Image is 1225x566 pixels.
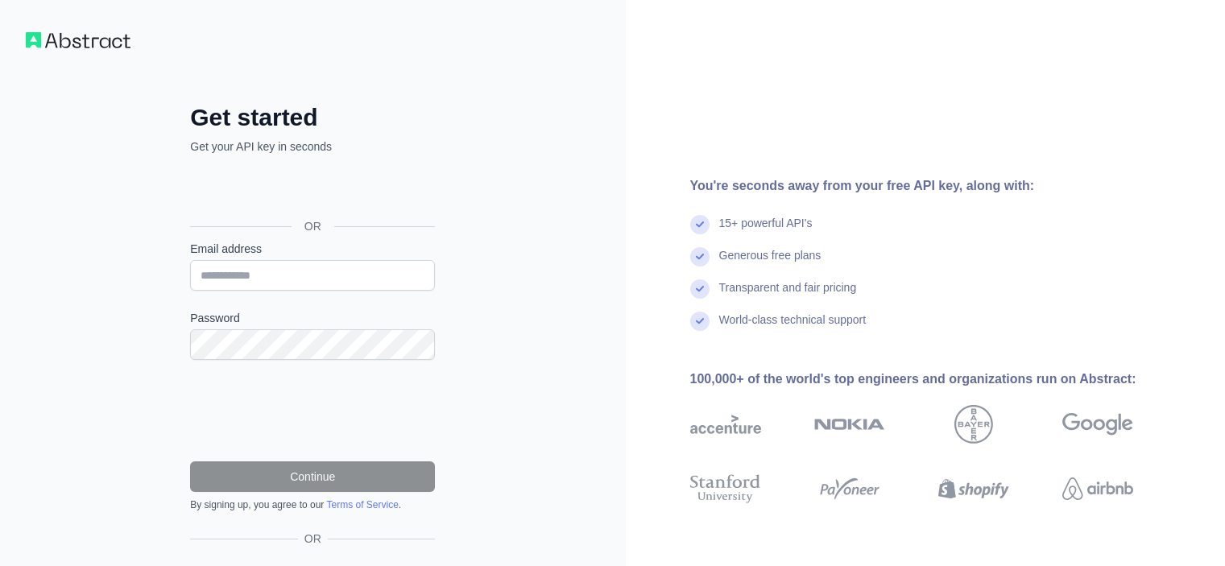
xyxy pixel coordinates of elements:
img: google [1062,405,1133,444]
img: nokia [814,405,885,444]
label: Password [190,310,435,326]
a: Terms of Service [326,499,398,510]
button: Continue [190,461,435,492]
p: Get your API key in seconds [190,138,435,155]
div: Transparent and fair pricing [719,279,857,312]
iframe: Sign in with Google Button [182,172,440,208]
img: stanford university [690,471,761,506]
img: check mark [690,312,710,331]
img: airbnb [1062,471,1133,506]
img: Workflow [26,32,130,48]
div: By signing up, you agree to our . [190,498,435,511]
img: accenture [690,405,761,444]
div: You're seconds away from your free API key, along with: [690,176,1185,196]
div: 100,000+ of the world's top engineers and organizations run on Abstract: [690,370,1185,389]
label: Email address [190,241,435,257]
iframe: reCAPTCHA [190,379,435,442]
h2: Get started [190,103,435,132]
img: check mark [690,215,710,234]
img: payoneer [814,471,885,506]
img: bayer [954,405,993,444]
div: World-class technical support [719,312,867,344]
img: check mark [690,279,710,299]
img: shopify [938,471,1009,506]
div: Generous free plans [719,247,821,279]
span: OR [298,531,328,547]
span: OR [292,218,334,234]
div: 15+ powerful API's [719,215,813,247]
img: check mark [690,247,710,266]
